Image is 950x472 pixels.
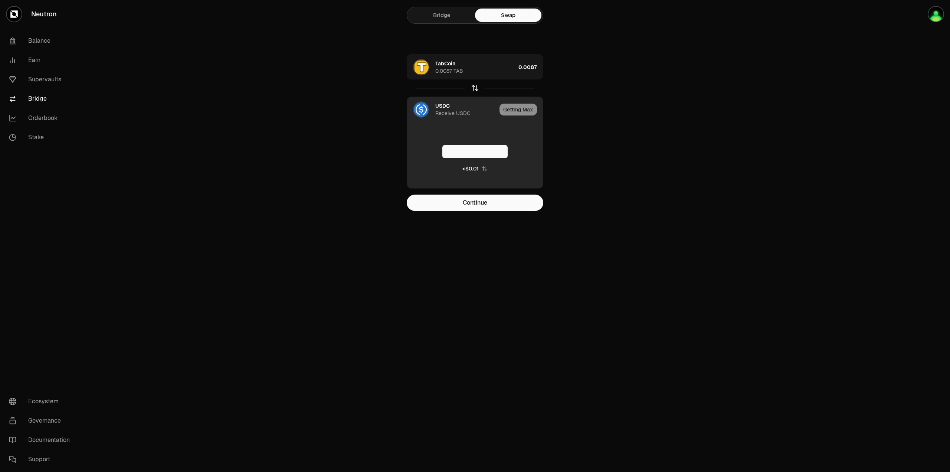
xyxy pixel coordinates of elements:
a: Balance [3,31,80,51]
img: TAB Logo [414,60,429,75]
a: Bridge [409,9,475,22]
div: 0.0087 [518,55,543,80]
a: Supervaults [3,70,80,89]
a: Documentation [3,430,80,450]
a: Stake [3,128,80,147]
div: 0.0087 TAB [435,67,463,75]
div: USDC [435,102,450,110]
div: TabCoin [435,60,455,67]
img: zsky [928,7,943,22]
button: <$0.01 [462,165,488,172]
a: Earn [3,51,80,70]
img: USDC Logo [414,102,429,117]
a: Governance [3,411,80,430]
a: Ecosystem [3,392,80,411]
button: TAB LogoTabCoin0.0087 TAB0.0087 [407,55,543,80]
button: Continue [407,195,543,211]
a: Orderbook [3,108,80,128]
div: USDC LogoUSDCReceive USDC [407,97,497,122]
div: <$0.01 [462,165,479,172]
div: Receive USDC [435,110,471,117]
a: Support [3,450,80,469]
a: Swap [475,9,541,22]
div: TAB LogoTabCoin0.0087 TAB [407,55,515,80]
a: Bridge [3,89,80,108]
